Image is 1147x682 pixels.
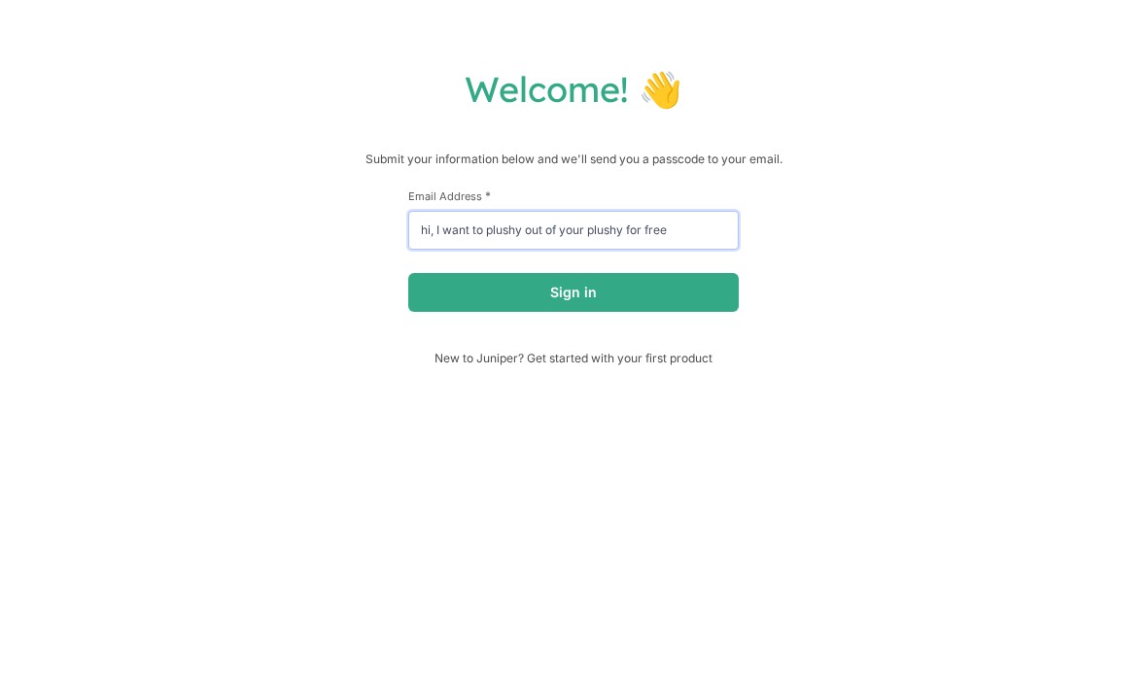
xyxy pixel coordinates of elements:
span: New to Juniper? Get started with your first product [408,352,739,366]
p: Submit your information below and we'll send you a passcode to your email. [19,151,1128,170]
label: Email Address [408,189,739,204]
h1: Welcome! 👋 [19,68,1128,112]
span: This field is required. [485,189,491,204]
input: email@example.com [408,212,739,251]
button: Sign in [408,274,739,313]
